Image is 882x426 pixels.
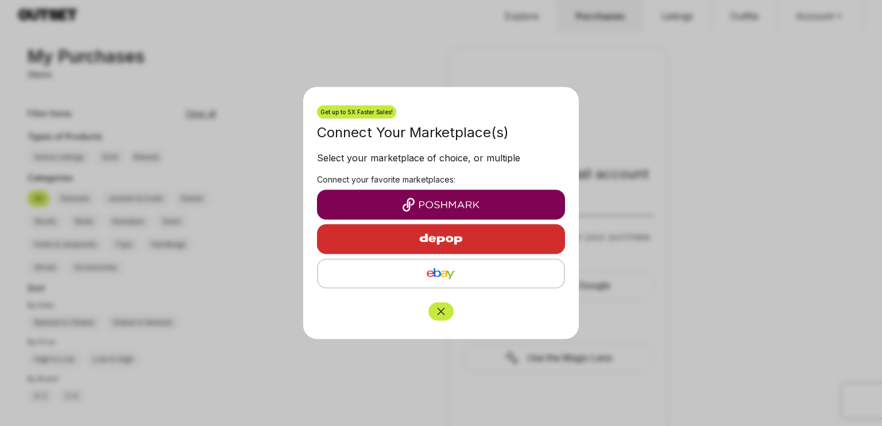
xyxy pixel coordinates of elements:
div: Select your marketplace of choice, or multiple [317,151,565,169]
button: Depop logo [317,224,565,254]
div: Get up to 5X Faster Sales! [317,106,396,119]
h3: Connect your favorite marketplaces: [317,174,565,185]
img: Poshmark logo [326,198,556,212]
img: eBay logo [327,267,555,281]
button: eBay logo [317,259,565,289]
h2: Connect Your Marketplace(s) [317,123,565,142]
button: Poshmark logo [317,190,565,220]
button: Close [428,303,454,321]
img: Depop logo [391,226,491,253]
